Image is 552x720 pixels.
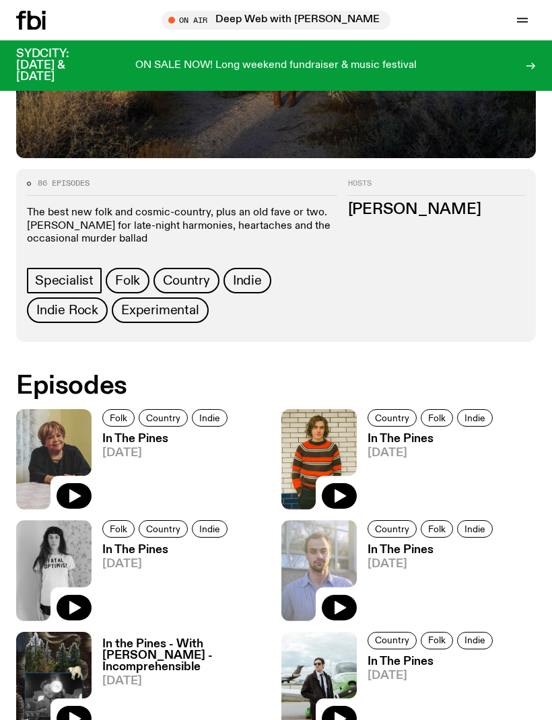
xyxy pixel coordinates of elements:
span: Folk [115,273,140,288]
span: Country [146,524,180,534]
span: Country [375,412,409,423]
a: Folk [421,520,453,538]
span: [DATE] [368,447,497,459]
a: Folk [102,520,135,538]
span: Indie Rock [36,303,98,318]
span: Country [375,635,409,645]
a: Indie [457,632,493,649]
span: [DATE] [102,676,271,687]
a: Country [139,520,188,538]
h2: Episodes [16,374,536,398]
button: On AirDeep Web with [PERSON_NAME] [162,11,390,30]
a: Indie [457,409,493,427]
a: Indie [223,268,271,293]
a: Country [368,409,417,427]
span: Folk [110,412,127,423]
span: 86 episodes [38,180,90,187]
span: [DATE] [102,447,232,459]
span: Country [146,412,180,423]
a: In The Pines[DATE] [92,433,232,509]
a: Specialist [27,268,102,293]
a: Experimental [112,297,209,323]
p: The best new folk and cosmic-country, plus an old fave or two. [PERSON_NAME] for late-night harmo... [27,207,337,246]
a: Indie [192,409,228,427]
span: [DATE] [102,559,232,570]
h3: In The Pines [102,544,232,556]
h3: SYDCITY: [DATE] & [DATE] [16,48,102,83]
a: In The Pines[DATE] [92,544,232,620]
span: Folk [428,635,446,645]
h3: In The Pines [368,544,497,556]
h2: Hosts [348,180,526,196]
span: Folk [428,524,446,534]
h3: In The Pines [102,433,232,445]
span: [DATE] [368,670,497,682]
a: Folk [421,632,453,649]
p: ON SALE NOW! Long weekend fundraiser & music festival [135,60,417,72]
a: Country [139,409,188,427]
a: Folk [421,409,453,427]
span: Folk [428,412,446,423]
span: Country [163,273,210,288]
span: [DATE] [368,559,497,570]
span: Indie [199,524,220,534]
a: Country [153,268,219,293]
h3: [PERSON_NAME] [348,203,526,217]
a: Folk [106,268,149,293]
h3: In The Pines [368,433,497,445]
a: Indie [457,520,493,538]
a: Country [368,632,417,649]
h3: In the Pines - With [PERSON_NAME] - Incomprehensible [102,639,271,673]
a: Country [368,520,417,538]
span: Specialist [35,273,94,288]
span: Indie [464,635,485,645]
span: Indie [464,524,485,534]
span: Indie [233,273,262,288]
a: In The Pines[DATE] [357,433,497,509]
h3: In The Pines [368,656,497,668]
a: In The Pines[DATE] [357,544,497,620]
a: Indie [192,520,228,538]
span: Country [375,524,409,534]
a: Indie Rock [27,297,108,323]
span: Indie [464,412,485,423]
span: Indie [199,412,220,423]
span: Folk [110,524,127,534]
a: Folk [102,409,135,427]
span: Experimental [121,303,199,318]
